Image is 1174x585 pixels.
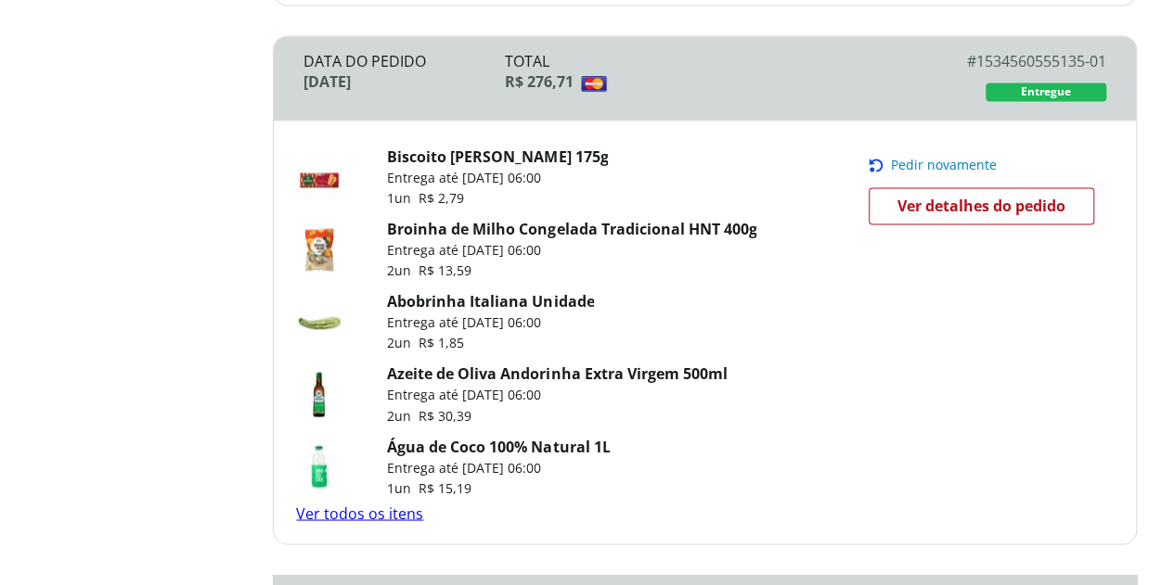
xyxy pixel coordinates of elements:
a: Ver detalhes do pedido [869,187,1094,224]
span: 2 un [387,334,419,351]
span: 1 un [387,189,419,207]
img: Azeite Andorinha Extra Virgem 500ml [296,371,342,417]
span: R$ 30,39 [419,406,471,424]
span: Entregue [1021,84,1071,99]
p: Entrega até [DATE] 06:00 [387,386,727,404]
div: Data do Pedido [303,51,504,71]
p: Entrega até [DATE] 06:00 [387,169,608,187]
a: Broinha de Milho Congelada Tradicional HNT 400g [387,219,756,239]
span: R$ 1,85 [419,334,464,351]
span: Pedir novamente [891,158,997,172]
a: Azeite de Oliva Andorinha Extra Virgem 500ml [387,363,727,384]
a: Água de Coco 100% Natural 1L [387,436,610,456]
span: R$ 2,79 [419,189,464,207]
span: 1 un [387,478,419,496]
span: R$ 15,19 [419,478,471,496]
p: Entrega até [DATE] 06:00 [387,313,594,332]
div: # 1534560555135-01 [906,51,1106,71]
p: Entrega até [DATE] 06:00 [387,241,756,260]
a: Biscoito [PERSON_NAME] 175g [387,146,608,167]
a: Abobrinha Italiana Unidade [387,291,594,312]
span: 2 un [387,261,419,279]
span: R$ 13,59 [419,261,471,279]
img: Broinha de Milho Congelada Tradicional HNT 400g [296,226,342,273]
img: Biscoito Maizena Piraque 175g [296,154,342,200]
div: [DATE] [303,71,504,92]
div: Total [505,51,906,71]
img: Abobrinha Italiana Unidade [296,299,342,345]
img: Água de Coco 100% Natural 1L [296,443,342,490]
a: Ver todos os itens [296,502,423,523]
span: Ver detalhes do pedido [897,192,1065,220]
p: Entrega até [DATE] 06:00 [387,458,610,477]
div: R$ 276,71 [505,71,906,92]
span: 2 un [387,406,419,424]
button: Pedir novamente [869,158,1106,172]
